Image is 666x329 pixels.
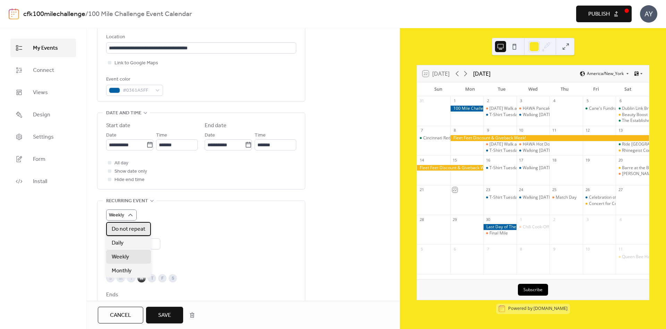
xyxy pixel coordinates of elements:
div: Tuesday Walk and Talk with Nick Fortine [483,106,516,112]
span: Publish [588,10,610,18]
span: Install [33,178,47,186]
div: 11 [552,128,557,133]
div: T-Shirt Tuesdays [489,195,522,200]
div: Wed [517,82,549,96]
div: 26 [585,187,590,192]
div: 22 [452,187,458,192]
div: Ends [106,291,295,299]
span: Date and time [106,109,142,117]
div: Chili Cook-Off [523,224,549,230]
div: Final Mile [483,230,516,236]
div: [DATE] [473,69,490,78]
div: 8 [452,128,458,133]
div: T-Shirt Tuesdays [483,165,516,171]
div: 29 [452,217,458,222]
div: Start date [106,122,130,130]
span: Views [33,89,48,97]
div: 3 [519,98,524,104]
div: 4 [618,217,623,222]
div: 13 [618,128,623,133]
div: 23 [485,187,490,192]
div: 12 [585,128,590,133]
div: Match Day [556,195,577,200]
div: Walking Wednesday with Jill! [516,165,550,171]
div: 15 [452,157,458,163]
a: Connect [10,61,76,80]
div: Never [114,300,130,309]
div: T [127,274,135,282]
div: 9 [552,246,557,252]
div: 28 [419,217,424,222]
div: Walking [DATE] with [PERSON_NAME]! [523,165,596,171]
div: Match Day [549,195,583,200]
div: Sun [422,82,454,96]
div: Final Mile [489,230,508,236]
span: Date [106,131,117,140]
div: M [117,274,125,282]
div: Fleet Feet Discount & Giveback Week! [450,135,649,141]
span: Weekly [112,253,129,261]
div: AY [640,5,657,23]
button: Save [146,307,183,323]
span: Daily [112,239,123,247]
div: 20 [618,157,623,163]
div: Tue [486,82,517,96]
div: 19 [585,157,590,163]
div: HAWA Pancake Breakfast [516,106,550,112]
span: Hide end time [114,176,145,184]
a: Cancel [98,307,143,323]
div: 16 [485,157,490,163]
div: 3 [585,217,590,222]
div: 17 [519,157,524,163]
div: Event color [106,75,162,84]
div: Hudepohl 14K/7K Brewery Run (TQL Beer Series) [616,171,649,177]
div: Sat [612,82,643,96]
div: Location [106,33,295,41]
div: 10 [519,128,524,133]
div: S [106,274,114,282]
button: Subscribe [518,284,548,296]
div: T-Shirt Tuesdays [489,148,522,154]
div: Barre at the Bar [616,165,649,171]
div: Walking [DATE] with [PERSON_NAME]! [523,112,596,118]
a: [DOMAIN_NAME] [533,306,567,312]
div: Barre at the Bar [622,165,653,171]
div: Cane's Fundraiser [583,106,616,112]
div: 5 [419,246,424,252]
div: Fri [580,82,612,96]
a: Design [10,105,76,124]
span: Design [33,111,50,119]
div: T-Shirt Tuesdays [489,112,522,118]
div: W [137,274,146,282]
span: Do not repeat [112,225,145,233]
div: Walking Wednesday with Jill! [516,112,550,118]
div: Powered by [508,306,567,312]
div: End date [205,122,227,130]
span: Link to Google Maps [114,59,158,67]
div: 1 [519,217,524,222]
span: Monthly [112,267,131,275]
div: Walking Wednesday with Jill! [516,195,550,200]
div: 7 [485,246,490,252]
div: Mon [454,82,486,96]
div: Walking Wednesday with Jill! [516,148,550,154]
button: Publish [576,6,632,22]
div: HAWA Hot Dog Grill Out [523,141,569,147]
span: Recurring event [106,197,148,205]
div: Repeat on [106,265,295,273]
span: Time [156,131,167,140]
div: T-Shirt Tuesdays [489,165,522,171]
div: 9 [485,128,490,133]
div: 5 [585,98,590,104]
a: Install [10,172,76,191]
div: 14 [419,157,424,163]
span: Connect [33,66,54,75]
div: Rhinegeist Cornhole Tournament [616,148,649,154]
div: Cincinnati Reds Honoring CancerFree KIDS [417,135,450,141]
span: Cancel [110,311,131,320]
a: Settings [10,128,76,146]
div: Last Day of The 100 Mile Challenge! [483,224,516,230]
span: Show date only [114,167,147,176]
div: Beauty Boost Fitness Sampler [616,112,649,118]
span: Save [158,311,171,320]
